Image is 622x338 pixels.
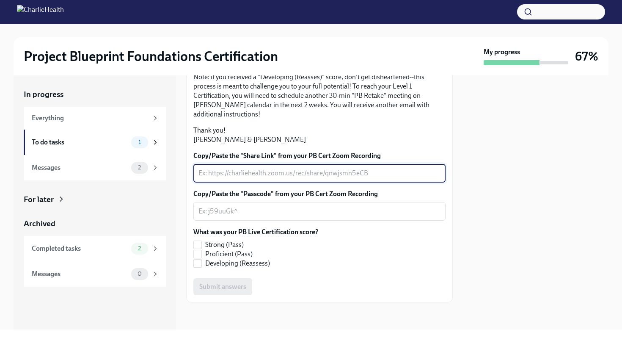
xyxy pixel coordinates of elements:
a: Archived [24,218,166,229]
a: In progress [24,89,166,100]
span: 2 [133,245,146,252]
span: Strong (Pass) [205,240,244,249]
div: Messages [32,163,128,172]
a: Messages0 [24,261,166,287]
strong: My progress [484,47,520,57]
span: 0 [132,271,147,277]
div: Messages [32,269,128,279]
span: 1 [133,139,146,145]
label: Copy/Paste the "Share Link" from your PB Cert Zoom Recording [193,151,446,161]
div: Completed tasks [32,244,128,253]
a: To do tasks1 [24,130,166,155]
span: 2 [133,164,146,171]
h2: Project Blueprint Foundations Certification [24,48,278,65]
a: Completed tasks2 [24,236,166,261]
img: CharlieHealth [17,5,64,19]
a: For later [24,194,166,205]
span: Developing (Reassess) [205,259,270,268]
div: To do tasks [32,138,128,147]
span: Proficient (Pass) [205,249,253,259]
p: Thank you! [PERSON_NAME] & [PERSON_NAME] [193,126,446,144]
div: For later [24,194,54,205]
label: Copy/Paste the "Passcode" from your PB Cert Zoom Recording [193,189,446,199]
div: Everything [32,114,148,123]
p: Note: if you received a "Developing (Reasses)" score, don't get disheartened--this process is mea... [193,72,446,119]
label: What was your PB Live Certification score? [193,227,318,237]
a: Everything [24,107,166,130]
a: Messages2 [24,155,166,180]
h3: 67% [575,49,598,64]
